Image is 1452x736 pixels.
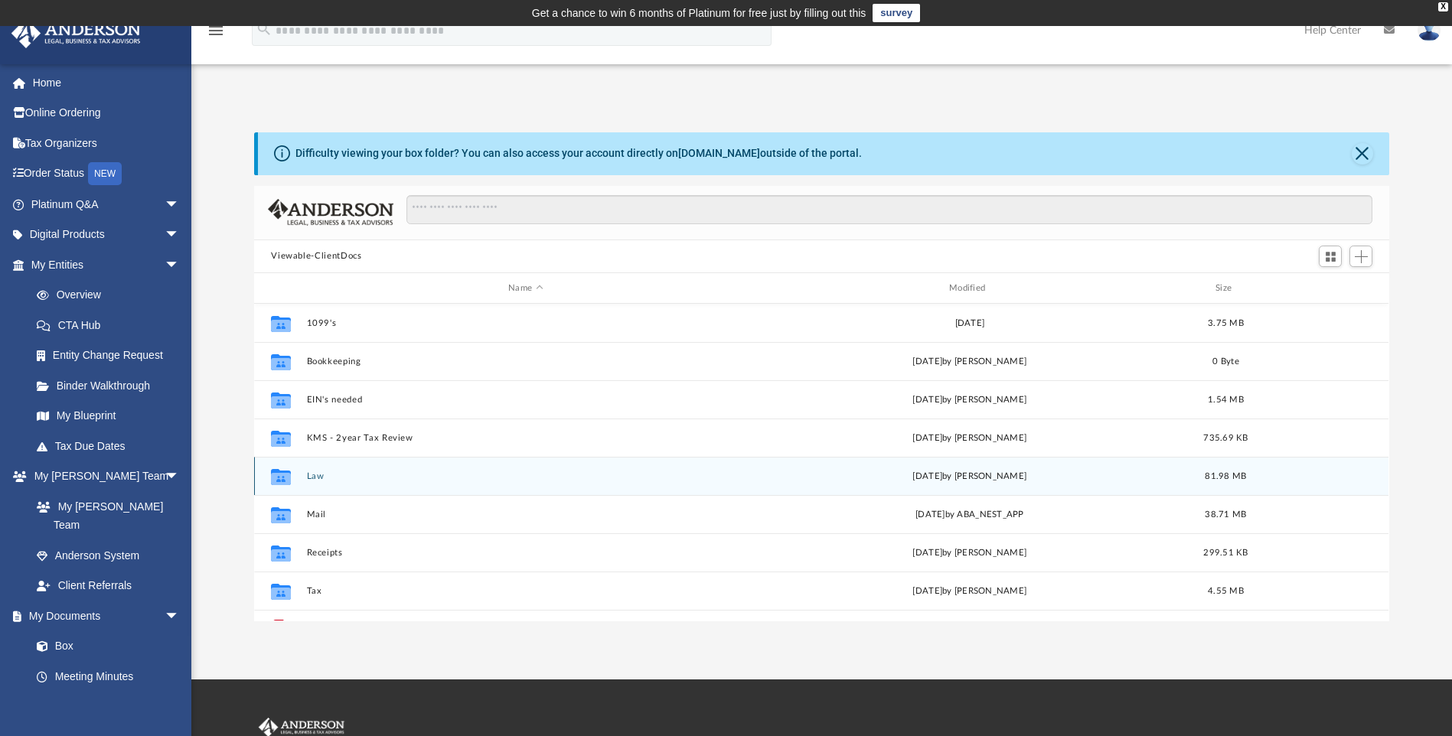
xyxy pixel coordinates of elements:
[21,631,188,662] a: Box
[21,491,188,540] a: My [PERSON_NAME] Team
[1349,246,1372,267] button: Add
[21,401,195,432] a: My Blueprint
[11,189,203,220] a: Platinum Q&Aarrow_drop_down
[751,508,1189,522] div: [DATE] by ABA_NEST_APP
[165,249,195,281] span: arrow_drop_down
[1206,510,1247,519] span: 38.71 MB
[751,393,1189,407] div: [DATE] by [PERSON_NAME]
[751,355,1189,369] div: [DATE] by [PERSON_NAME]
[21,540,195,571] a: Anderson System
[1319,246,1342,267] button: Switch to Grid View
[11,220,203,250] a: Digital Productsarrow_drop_down
[254,304,1388,620] div: grid
[751,546,1189,560] div: [DATE] by [PERSON_NAME]
[21,310,203,340] a: CTA Hub
[307,433,745,443] button: KMS - 2year Tax Review
[165,189,195,220] span: arrow_drop_down
[11,249,203,280] a: My Entitiesarrow_drop_down
[307,471,745,481] button: Law
[307,586,745,596] button: Tax
[11,98,203,129] a: Online Ordering
[1204,434,1248,442] span: 735.69 KB
[295,145,862,161] div: Difficulty viewing your box folder? You can also access your account directly on outside of the p...
[406,195,1372,224] input: Search files and folders
[1196,282,1257,295] div: Size
[1352,143,1373,164] button: Close
[307,548,745,558] button: Receipts
[88,162,122,185] div: NEW
[307,318,745,328] button: 1099's
[1204,549,1248,557] span: 299.51 KB
[1264,282,1371,295] div: id
[678,147,760,159] a: [DOMAIN_NAME]
[307,510,745,519] button: Mail
[21,340,203,371] a: Entity Change Request
[21,661,195,692] a: Meeting Minutes
[11,601,195,631] a: My Documentsarrow_drop_down
[307,395,745,405] button: EIN's needed
[21,571,195,601] a: Client Referrals
[1208,396,1244,404] span: 1.54 MB
[532,4,866,22] div: Get a chance to win 6 months of Platinum for free just by filling out this
[306,282,744,295] div: Name
[1208,587,1244,595] span: 4.55 MB
[21,280,203,311] a: Overview
[751,585,1189,598] div: [DATE] by [PERSON_NAME]
[751,432,1189,445] div: [DATE] by [PERSON_NAME]
[256,21,272,37] i: search
[1206,472,1247,480] span: 81.98 MB
[21,431,203,461] a: Tax Due Dates
[751,470,1189,484] div: [DATE] by [PERSON_NAME]
[165,461,195,493] span: arrow_drop_down
[11,128,203,158] a: Tax Organizers
[165,220,195,251] span: arrow_drop_down
[11,158,203,190] a: Order StatusNEW
[165,601,195,632] span: arrow_drop_down
[751,317,1189,331] div: [DATE]
[307,357,745,366] button: Bookkeeping
[7,18,145,48] img: Anderson Advisors Platinum Portal
[873,4,920,22] a: survey
[21,370,203,401] a: Binder Walkthrough
[271,249,361,263] button: Viewable-ClientDocs
[1208,319,1244,327] span: 3.75 MB
[1213,357,1240,366] span: 0 Byte
[207,21,225,40] i: menu
[11,461,195,492] a: My [PERSON_NAME] Teamarrow_drop_down
[207,29,225,40] a: menu
[11,67,203,98] a: Home
[1418,19,1441,41] img: User Pic
[1438,2,1448,11] div: close
[751,282,1189,295] div: Modified
[261,282,299,295] div: id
